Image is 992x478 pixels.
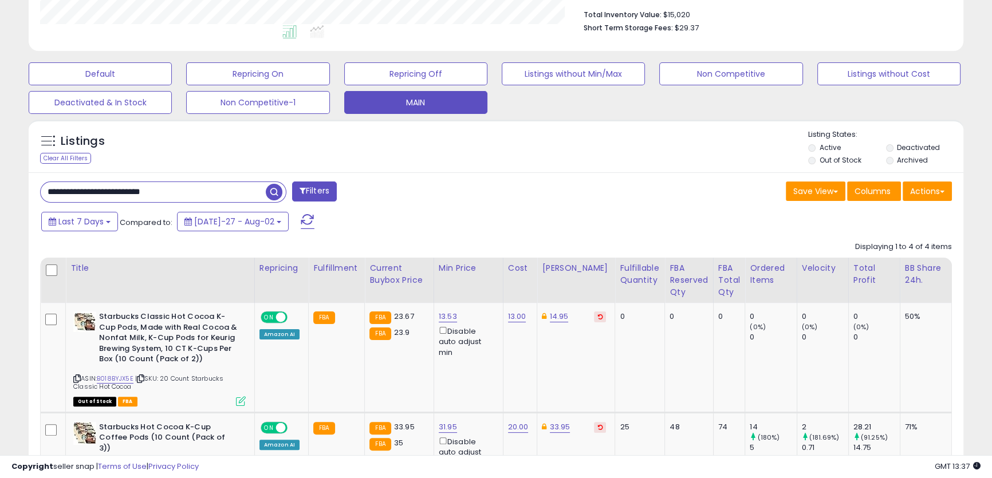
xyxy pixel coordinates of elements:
[502,62,645,85] button: Listings without Min/Max
[584,23,673,33] b: Short Term Storage Fees:
[73,397,116,406] span: All listings that are currently out of stock and unavailable for purchase on Amazon
[853,322,869,331] small: (0%)
[675,22,699,33] span: $29.37
[186,91,329,114] button: Non Competitive-1
[313,311,334,324] small: FBA
[718,311,736,322] div: 0
[73,374,223,391] span: | SKU: 20 Count Starbucks Classic Hot Cocoa
[369,311,391,324] small: FBA
[41,212,118,231] button: Last 7 Days
[99,422,238,457] b: Starbucks Hot Cocoa K-Cup Coffee Pods (10 Count (Pack of 3))
[853,262,895,286] div: Total Profit
[259,329,300,339] div: Amazon AI
[98,461,147,472] a: Terms of Use
[177,212,289,231] button: [DATE]-27 - Aug-02
[802,422,848,432] div: 2
[29,91,172,114] button: Deactivated & In Stock
[259,262,304,274] div: Repricing
[659,62,802,85] button: Non Competitive
[853,443,900,453] div: 14.75
[508,262,533,274] div: Cost
[186,62,329,85] button: Repricing On
[285,313,304,322] span: OFF
[439,435,494,468] div: Disable auto adjust min
[439,421,457,433] a: 31.95
[809,433,839,442] small: (181.69%)
[285,422,304,432] span: OFF
[905,422,943,432] div: 71%
[73,311,96,332] img: 51Z0egFAVTL._SL40_.jpg
[750,332,796,342] div: 0
[853,332,900,342] div: 0
[670,422,704,432] div: 48
[508,421,529,433] a: 20.00
[620,262,660,286] div: Fulfillable Quantity
[120,217,172,228] span: Compared to:
[750,262,792,286] div: Ordered Items
[58,216,104,227] span: Last 7 Days
[897,155,928,165] label: Archived
[802,311,848,322] div: 0
[550,421,570,433] a: 33.95
[905,311,943,322] div: 50%
[369,327,391,340] small: FBA
[718,422,736,432] div: 74
[369,438,391,451] small: FBA
[11,461,53,472] strong: Copyright
[584,7,943,21] li: $15,020
[194,216,274,227] span: [DATE]-27 - Aug-02
[802,262,844,274] div: Velocity
[750,322,766,331] small: (0%)
[99,311,238,368] b: Starbucks Classic Hot Cocoa K-Cup Pods, Made with Real Cocoa & Nonfat Milk, K-Cup Pods for Keurig...
[718,262,740,298] div: FBA Total Qty
[897,143,940,152] label: Deactivated
[61,133,105,149] h5: Listings
[394,311,414,322] span: 23.67
[750,311,796,322] div: 0
[750,443,796,453] div: 5
[670,262,708,298] div: FBA Reserved Qty
[313,422,334,434] small: FBA
[344,91,487,114] button: MAIN
[750,422,796,432] div: 14
[439,325,494,358] div: Disable auto adjust min
[861,433,888,442] small: (91.25%)
[550,311,569,322] a: 14.95
[73,422,96,445] img: 51iQKQrzOkL._SL40_.jpg
[853,311,900,322] div: 0
[903,181,952,201] button: Actions
[670,311,704,322] div: 0
[439,262,498,274] div: Min Price
[808,129,963,140] p: Listing States:
[344,62,487,85] button: Repricing Off
[73,311,246,405] div: ASIN:
[855,242,952,252] div: Displaying 1 to 4 of 4 items
[369,422,391,434] small: FBA
[542,262,610,274] div: [PERSON_NAME]
[29,62,172,85] button: Default
[855,185,891,197] span: Columns
[905,262,947,286] div: BB Share 24h.
[394,421,415,432] span: 33.95
[394,327,410,338] span: 23.9
[935,461,981,472] span: 2025-08-10 13:37 GMT
[70,262,250,274] div: Title
[584,10,662,19] b: Total Inventory Value:
[97,374,133,384] a: B018BYJX5E
[262,422,276,432] span: ON
[802,322,818,331] small: (0%)
[313,262,360,274] div: Fulfillment
[620,311,656,322] div: 0
[439,311,457,322] a: 13.53
[369,262,429,286] div: Current Buybox Price
[802,443,848,453] div: 0.71
[259,440,300,450] div: Amazon AI
[847,181,901,201] button: Columns
[853,422,900,432] div: 28.21
[292,181,337,202] button: Filters
[817,62,960,85] button: Listings without Cost
[757,433,780,442] small: (180%)
[819,155,861,165] label: Out of Stock
[118,397,137,406] span: FBA
[394,437,403,448] span: 35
